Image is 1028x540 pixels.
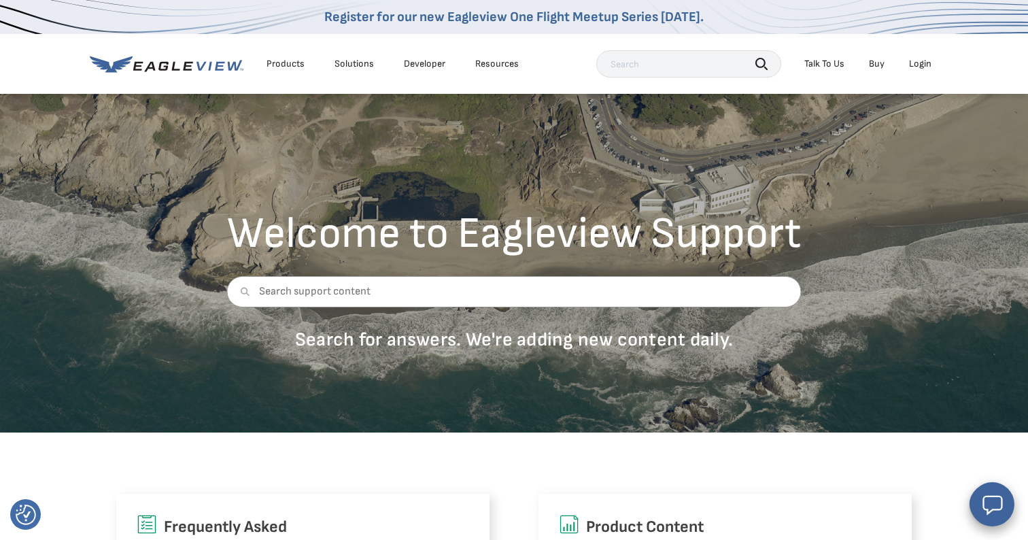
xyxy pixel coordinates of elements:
[137,514,469,540] h6: Frequently Asked
[16,505,36,525] img: Revisit consent button
[596,50,781,78] input: Search
[559,514,891,540] h6: Product Content
[869,58,885,70] a: Buy
[324,9,704,25] a: Register for our new Eagleview One Flight Meetup Series [DATE].
[909,58,931,70] div: Login
[335,58,374,70] div: Solutions
[475,58,519,70] div: Resources
[404,58,445,70] a: Developer
[227,212,802,256] h2: Welcome to Eagleview Support
[970,482,1014,526] button: Open chat window
[227,328,802,352] p: Search for answers. We're adding new content daily.
[267,58,305,70] div: Products
[970,485,1008,523] button: Hello, have a question? Let’s chat.
[804,58,844,70] div: Talk To Us
[16,505,36,525] button: Consent Preferences
[227,276,802,307] input: Search support content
